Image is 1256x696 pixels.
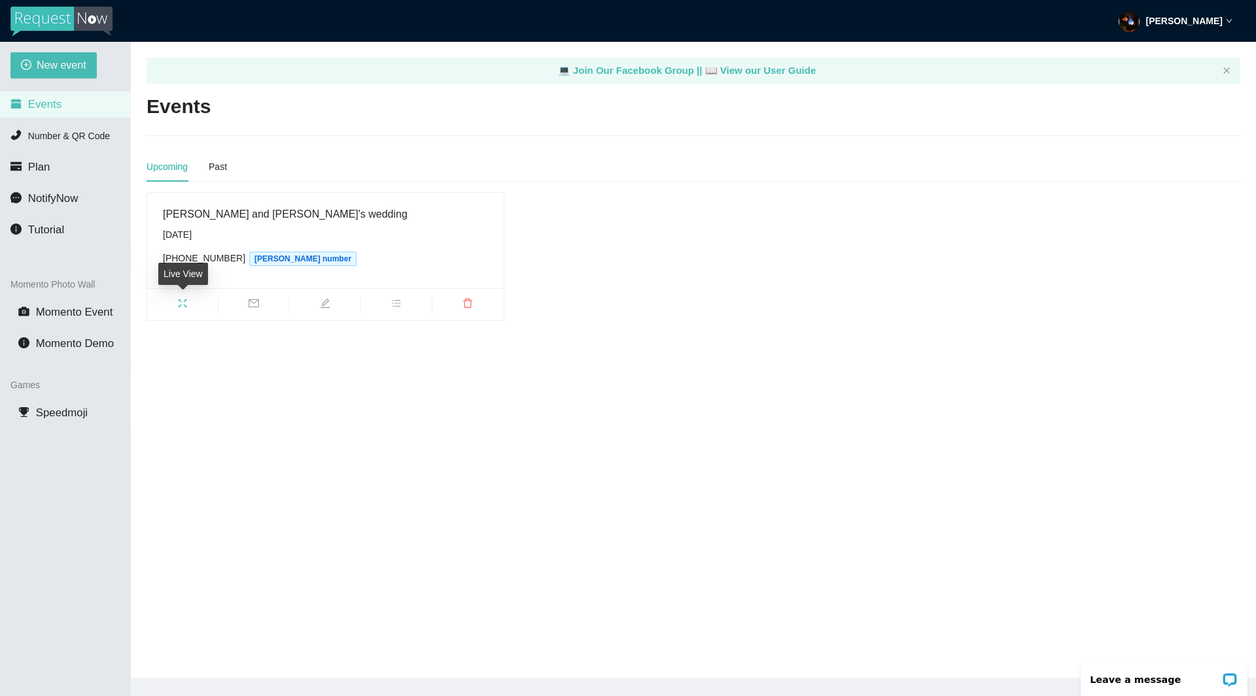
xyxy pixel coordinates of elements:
[36,306,113,318] span: Momento Event
[37,57,86,73] span: New event
[163,251,488,266] div: [PHONE_NUMBER]
[10,129,22,141] span: phone
[10,192,22,203] span: message
[158,263,208,285] div: Live View
[18,406,29,418] span: trophy
[28,224,64,236] span: Tutorial
[209,159,227,174] div: Past
[147,93,211,120] h2: Events
[10,7,113,37] img: RequestNow
[18,306,29,317] span: camera
[28,98,61,110] span: Events
[558,65,570,76] span: laptop
[28,131,110,141] span: Number & QR Code
[10,98,22,109] span: calendar
[1072,655,1256,696] iframe: LiveChat chat widget
[705,65,718,76] span: laptop
[218,298,289,312] span: mail
[147,159,188,174] div: Upcoming
[36,337,114,350] span: Momento Demo
[249,252,357,266] span: [PERSON_NAME] number
[21,59,31,72] span: plus-circle
[290,298,360,312] span: edit
[558,65,705,76] a: laptop Join Our Facebook Group ||
[10,224,22,235] span: info-circle
[28,161,50,173] span: Plan
[10,161,22,172] span: credit-card
[147,298,218,312] span: fullscreen
[18,337,29,348] span: info-circle
[1119,11,1140,32] img: ACg8ocLE2ec9YwtB2Y_LIg5-h4y2stQbRlVW0F6c8OLTFAoJm6d3aT0=s96-c
[163,206,488,222] div: [PERSON_NAME] and [PERSON_NAME]'s wedding
[10,52,97,78] button: plus-circleNew event
[1223,67,1230,75] button: close
[36,406,88,419] span: Speedmoji
[432,298,504,312] span: delete
[705,65,816,76] a: laptop View our User Guide
[28,192,78,205] span: NotifyNow
[163,227,488,242] div: [DATE]
[1226,18,1232,24] span: down
[1146,16,1223,26] strong: [PERSON_NAME]
[361,298,432,312] span: bars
